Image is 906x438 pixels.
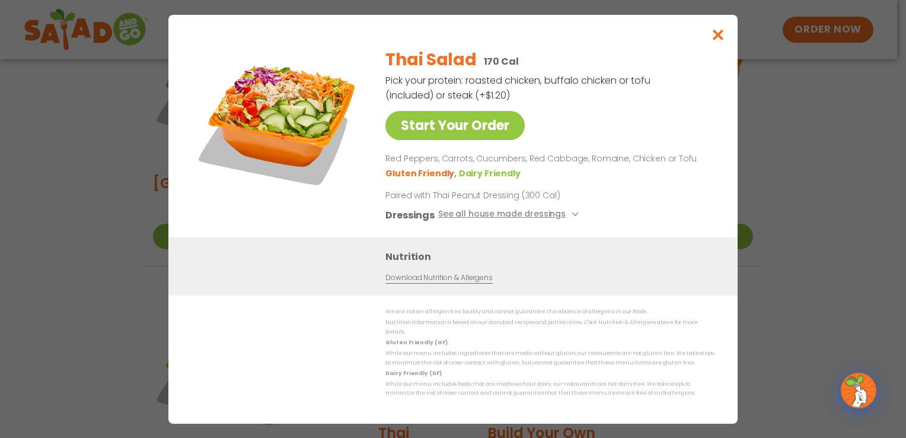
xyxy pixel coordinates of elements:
[385,111,525,140] a: Start Your Order
[459,167,523,179] li: Dairy Friendly
[438,207,582,222] button: See all house made dressings
[385,272,492,283] a: Download Nutrition & Allergens
[385,152,709,166] p: Red Peppers, Carrots, Cucumbers, Red Cabbage, Romaine, Chicken or Tofu
[385,207,435,222] h3: Dressings
[385,307,714,316] p: We are not an allergen free facility and cannot guarantee the absence of allergens in our foods.
[195,39,361,205] img: Featured product photo for Thai Salad
[385,369,441,376] strong: Dairy Friendly (DF)
[385,380,714,398] p: While our menu includes foods that are made without dairy, our restaurants are not dairy free. We...
[385,189,605,201] p: Paired with Thai Peanut Dressing (300 Cal)
[385,47,476,72] h2: Thai Salad
[385,249,720,264] h3: Nutrition
[385,167,458,179] li: Gluten Friendly
[842,374,875,407] img: wpChatIcon
[385,339,447,346] strong: Gluten Friendly (GF)
[484,54,519,69] p: 170 Cal
[699,15,738,55] button: Close modal
[385,318,714,337] p: Nutrition information is based on our standard recipes and portion sizes. Click Nutrition & Aller...
[385,349,714,367] p: While our menu includes ingredients that are made without gluten, our restaurants are not gluten ...
[385,73,652,103] p: Pick your protein: roasted chicken, buffalo chicken or tofu (included) or steak (+$1.20)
